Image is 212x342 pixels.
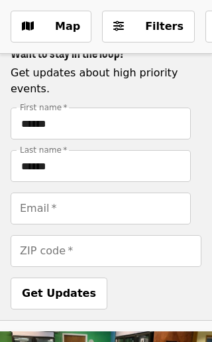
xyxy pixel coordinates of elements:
span: Filters [145,21,184,33]
span: Get Updates [22,287,96,299]
input: [object Object] [11,108,191,139]
button: Get Updates [11,278,107,309]
input: [object Object] [11,193,191,224]
span: First name [20,103,62,112]
input: [object Object] [11,150,191,182]
i: sliders-h icon [113,21,124,33]
button: Filters (0 selected) [102,11,195,43]
span: Get updates about high priority events. [11,66,178,95]
i: map icon [22,21,34,33]
span: Last name [20,145,62,155]
span: Map [55,21,80,33]
button: Show map view [11,11,91,43]
input: [object Object] [11,235,201,267]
